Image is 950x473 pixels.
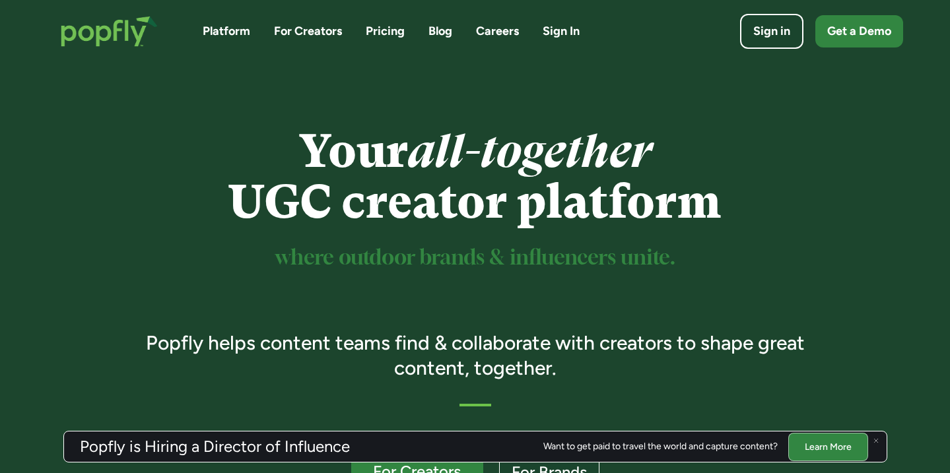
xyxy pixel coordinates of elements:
a: Blog [428,23,452,40]
a: home [48,3,171,60]
a: Learn More [788,432,868,460]
a: Platform [203,23,250,40]
sup: where outdoor brands & influencers unite. [275,248,675,268]
div: Want to get paid to travel the world and capture content? [543,441,778,452]
div: Sign in [753,23,790,40]
a: Sign in [740,14,803,49]
h3: Popfly helps content teams find & collaborate with creators to shape great content, together. [127,331,823,380]
a: Get a Demo [815,15,903,47]
a: Pricing [366,23,405,40]
h1: Your UGC creator platform [127,126,823,228]
a: Careers [476,23,519,40]
div: Get a Demo [827,23,891,40]
em: all-together [408,125,652,178]
h3: Popfly is Hiring a Director of Influence [80,439,350,455]
a: Sign In [543,23,580,40]
a: For Creators [274,23,342,40]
